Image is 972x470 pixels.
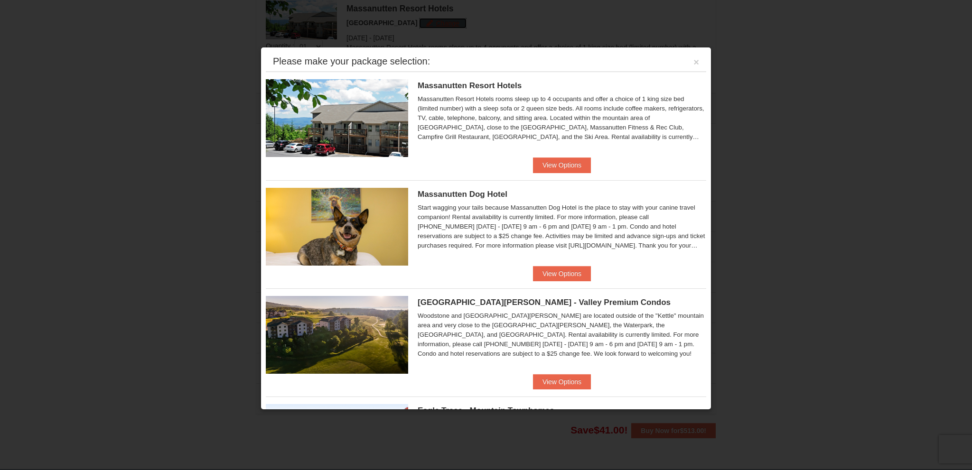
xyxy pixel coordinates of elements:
img: 27428181-5-81c892a3.jpg [266,188,408,266]
div: Woodstone and [GEOGRAPHIC_DATA][PERSON_NAME] are located outside of the "Kettle" mountain area an... [418,311,706,359]
button: View Options [533,374,591,389]
span: Massanutten Resort Hotels [418,81,522,90]
button: View Options [533,157,591,173]
div: Please make your package selection: [273,56,430,66]
div: Start wagging your tails because Massanutten Dog Hotel is the place to stay with your canine trav... [418,203,706,250]
span: [GEOGRAPHIC_DATA][PERSON_NAME] - Valley Premium Condos [418,298,671,307]
span: Massanutten Dog Hotel [418,190,507,199]
img: 19219041-4-ec11c166.jpg [266,296,408,374]
button: View Options [533,266,591,281]
button: × [693,57,699,67]
img: 19219026-1-e3b4ac8e.jpg [266,79,408,157]
div: Massanutten Resort Hotels rooms sleep up to 4 occupants and offer a choice of 1 king size bed (li... [418,94,706,142]
span: Eagle Trace - Mountain Townhomes [418,406,554,415]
